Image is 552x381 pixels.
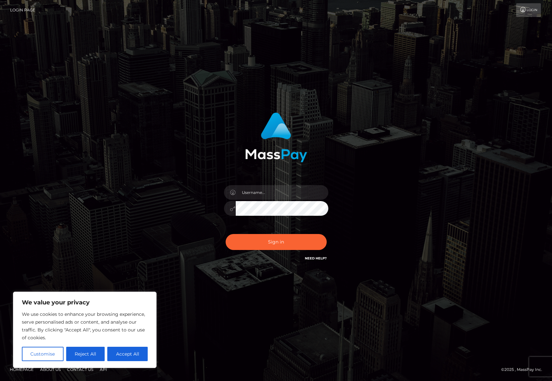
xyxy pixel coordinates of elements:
a: About Us [37,364,63,374]
p: We value your privacy [22,299,148,306]
button: Reject All [66,347,105,361]
button: Accept All [107,347,148,361]
a: Contact Us [65,364,96,374]
button: Customise [22,347,64,361]
a: Login Page [10,3,35,17]
p: We use cookies to enhance your browsing experience, serve personalised ads or content, and analys... [22,310,148,342]
a: Need Help? [305,256,327,260]
div: © 2025 , MassPay Inc. [501,366,547,373]
a: API [97,364,110,374]
a: Login [516,3,541,17]
input: Username... [236,185,328,200]
button: Sign in [226,234,327,250]
a: Homepage [7,364,36,374]
div: We value your privacy [13,292,157,368]
img: MassPay Login [245,112,307,162]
